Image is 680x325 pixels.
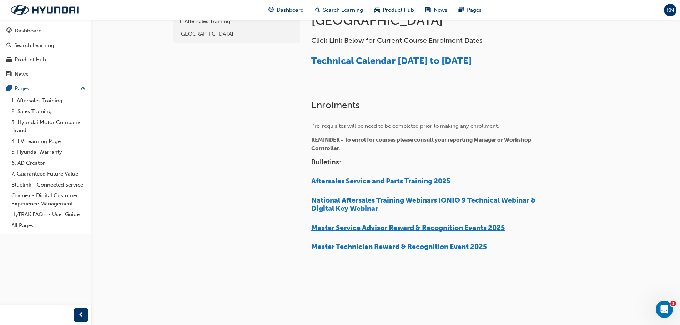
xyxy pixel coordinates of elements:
span: news-icon [6,71,12,78]
span: Pre-requisites will be need to be completed prior to making any enrollment. [311,123,499,129]
a: Dashboard [3,24,88,37]
a: 5. Hyundai Warranty [9,147,88,158]
span: news-icon [425,6,431,15]
a: 7. Guaranteed Future Value [9,168,88,179]
a: guage-iconDashboard [263,3,309,17]
button: Pages [3,82,88,95]
span: Click Link Below for Current Course Enrolment Dates [311,36,483,45]
span: guage-icon [6,28,12,34]
a: news-iconNews [420,3,453,17]
div: News [15,70,28,78]
div: Pages [15,85,29,93]
span: Bulletins [311,158,339,166]
a: Master Service Advisor Reward & Recognition Events 2025 [311,224,505,232]
a: car-iconProduct Hub [369,3,420,17]
span: Enrolments [311,100,359,111]
div: Dashboard [15,27,42,35]
button: DashboardSearch LearningProduct HubNews [3,23,88,82]
span: REMINDER - To enrol for courses please consult your reporting Manager or Workshop Controller. [311,137,533,152]
a: National Aftersales Training Webinars IONIQ 9 Technical Webinar & Digital Key Webinar [311,196,537,213]
a: Master Technician Reward & Recognition Event 2025 [311,243,487,251]
a: 6. AD Creator [9,158,88,169]
a: News [3,68,88,81]
img: Trak [4,2,86,17]
a: 1. Aftersales Training [176,15,297,28]
iframe: Intercom live chat [656,301,673,318]
button: KN [664,4,676,16]
span: up-icon [80,84,85,93]
a: Product Hub [3,53,88,66]
span: prev-icon [79,311,84,320]
div: Product Hub [15,56,46,64]
a: Search Learning [3,39,88,52]
span: Search Learning [323,6,363,14]
span: Dashboard [277,6,304,14]
a: [GEOGRAPHIC_DATA] [176,28,297,40]
a: Bluelink - Connected Service [9,179,88,191]
span: Product Hub [383,6,414,14]
a: All Pages [9,220,88,231]
a: Technical Calendar [DATE] to [DATE] [311,55,472,66]
a: 4. EV Learning Page [9,136,88,147]
a: pages-iconPages [453,3,487,17]
span: : [339,158,341,166]
span: car-icon [374,6,380,15]
span: KN [667,6,674,14]
span: pages-icon [6,86,12,92]
a: 2. Sales Training [9,106,88,117]
div: Search Learning [14,41,54,50]
div: [GEOGRAPHIC_DATA] [179,30,293,38]
a: search-iconSearch Learning [309,3,369,17]
span: Pages [467,6,482,14]
a: Connex - Digital Customer Experience Management [9,190,88,209]
a: Aftersales Service and Parts Training 2025 [311,177,450,185]
a: HyTRAK FAQ's - User Guide [9,209,88,220]
span: 1 [670,301,676,306]
span: search-icon [6,42,11,49]
a: 1. Aftersales Training [9,95,88,106]
span: News [434,6,447,14]
span: guage-icon [268,6,274,15]
div: 1. Aftersales Training [179,17,293,26]
span: car-icon [6,57,12,63]
span: pages-icon [459,6,464,15]
span: search-icon [315,6,320,15]
a: 3. Hyundai Motor Company Brand [9,117,88,136]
